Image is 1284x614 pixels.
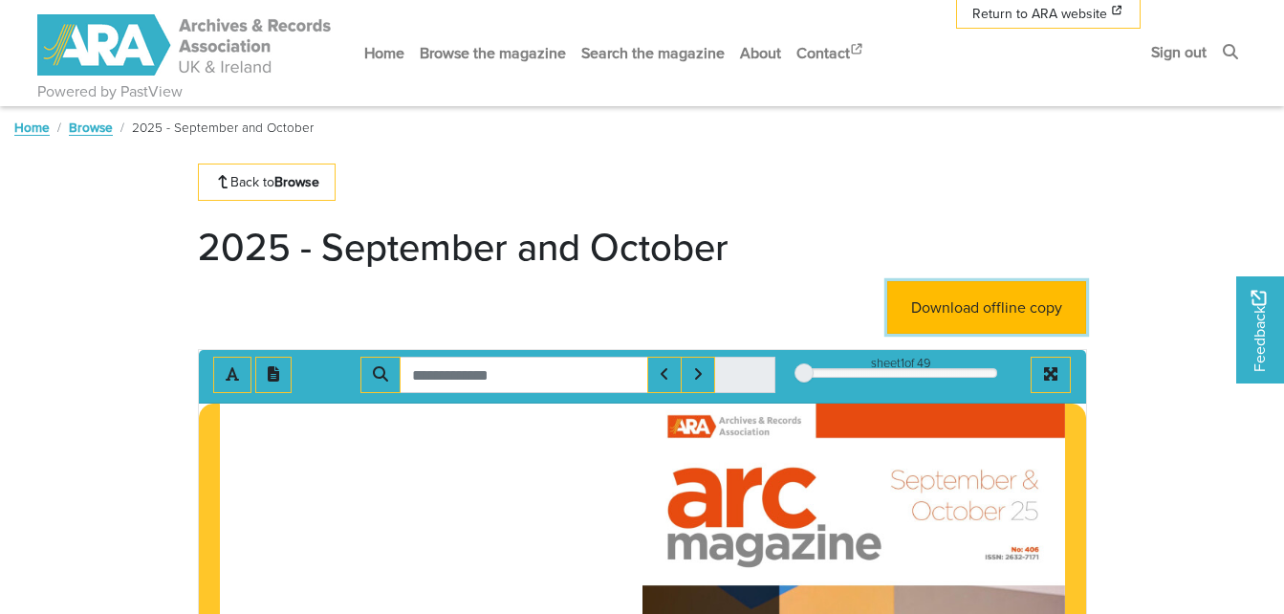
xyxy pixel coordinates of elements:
[647,357,682,393] button: Previous Match
[887,281,1086,334] a: Download offline copy
[37,14,334,76] img: ARA - ARC Magazine | Powered by PastView
[400,357,648,393] input: Search for
[1031,357,1071,393] button: Full screen mode
[14,118,50,137] a: Home
[901,354,904,372] span: 1
[804,354,997,372] div: sheet of 49
[274,172,319,191] strong: Browse
[213,357,251,393] button: Toggle text selection (Alt+T)
[412,28,574,78] a: Browse the magazine
[1236,276,1284,384] a: Would you like to provide feedback?
[972,4,1107,24] span: Return to ARA website
[357,28,412,78] a: Home
[37,4,334,87] a: ARA - ARC Magazine | Powered by PastView logo
[681,357,715,393] button: Next Match
[255,357,292,393] button: Open transcription window
[198,164,337,201] a: Back toBrowse
[132,118,314,137] span: 2025 - September and October
[360,357,401,393] button: Search
[1143,27,1214,77] a: Sign out
[1248,290,1271,371] span: Feedback
[69,118,113,137] a: Browse
[574,28,732,78] a: Search the magazine
[789,28,873,78] a: Contact
[198,224,729,270] h1: 2025 - September and October
[732,28,789,78] a: About
[37,80,183,103] a: Powered by PastView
